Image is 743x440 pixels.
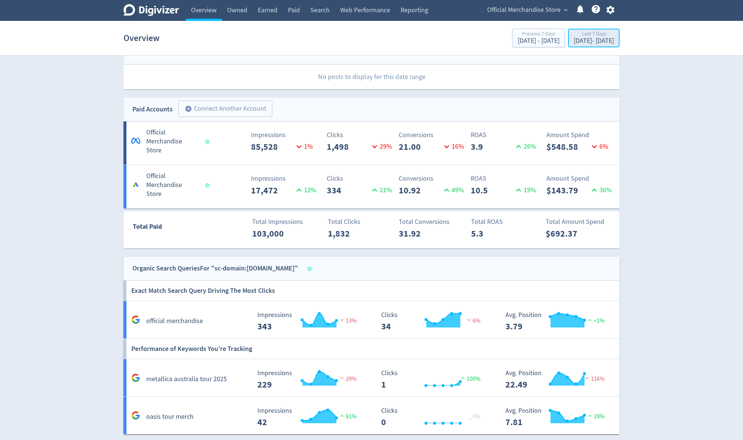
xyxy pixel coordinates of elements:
[399,174,466,184] p: Conversions
[123,121,620,165] a: *Official Merchandise StoreImpressions85,5281%Clicks1,49829%Conversions21.0016%ROAS3.926%Amount S...
[518,31,559,38] div: Previous 7 Days
[327,184,370,197] p: 334
[251,140,294,153] p: 85,528
[327,140,370,153] p: 1,498
[502,311,614,331] svg: Avg. Position 3.79
[377,311,489,331] svg: Clicks 34
[252,227,295,240] p: 103,000
[146,317,203,326] h5: official merchandise
[468,413,480,420] span: _ 0%
[502,370,614,389] svg: Avg. Position 22.49
[502,407,614,427] svg: Avg. Position 7.81
[589,185,612,195] p: 36 %
[132,263,298,274] div: Organic Search Queries For "sc-domain:[DOMAIN_NAME]"
[308,267,314,271] span: Data last synced: 27 Aug 2025, 5:02pm (AEST)
[328,217,395,227] p: Total Clicks
[546,130,614,140] p: Amount Spend
[546,174,614,184] p: Amount Spend
[514,142,536,152] p: 26 %
[442,142,464,152] p: 16 %
[471,184,514,197] p: 10.5
[583,375,605,383] span: 116%
[485,4,570,16] button: Official Merchandise Store
[586,317,605,325] span: <1%
[546,184,589,197] p: $143.79
[514,185,536,195] p: 19 %
[442,185,464,195] p: 49 %
[518,38,559,44] div: [DATE] - [DATE]
[583,375,591,381] img: negative-performance.svg
[251,174,319,184] p: Impressions
[251,184,294,197] p: 17,472
[399,130,466,140] p: Conversions
[131,373,140,382] svg: Google Analytics
[146,128,198,155] h5: Official Merchandise Store
[338,375,357,383] span: 29%
[399,184,442,197] p: 10.92
[206,140,212,144] span: Data last synced: 26 Aug 2025, 7:01pm (AEST)
[471,130,538,140] p: ROAS
[252,217,320,227] p: Total Impressions
[459,375,480,383] span: 100%
[123,165,620,208] a: Official Merchandise StoreImpressions17,47212%Clicks33421%Conversions10.9249%ROAS10.519%Amount Sp...
[399,227,442,240] p: 31.92
[338,413,346,418] img: positive-performance.svg
[124,64,620,89] p: No posts to display for this date range
[328,227,371,240] p: 1,832
[546,227,589,240] p: $692.37
[146,172,198,199] h5: Official Merchandise Store
[562,7,569,13] span: expand_more
[338,413,357,420] span: 91%
[370,185,392,195] p: 21 %
[206,183,212,187] span: Data last synced: 26 Aug 2025, 6:01pm (AEST)
[254,407,366,427] svg: Impressions 42
[178,101,272,117] button: Connect Another Account
[327,174,394,184] p: Clicks
[123,26,160,50] h1: Overview
[254,311,366,331] svg: Impressions 343
[146,375,227,384] h5: metallica australia tour 2025
[338,317,346,323] img: negative-performance.svg
[546,217,613,227] p: Total Amount Spend
[123,301,620,339] a: official merchandise Impressions 343 Impressions 343 13% Clicks 34 Clicks 34 6% Avg. Position 3.7...
[124,221,206,235] div: Total Paid
[574,31,614,38] div: Last 7 Days
[146,412,194,421] h5: oasis tour merch
[459,375,467,381] img: positive-performance.svg
[512,29,565,47] button: Previous 7 Days[DATE] - [DATE]
[131,315,140,324] svg: Google Analytics
[471,174,538,184] p: ROAS
[589,142,608,152] p: 6 %
[574,38,614,44] div: [DATE] - [DATE]
[465,317,480,325] span: 6%
[338,317,357,325] span: 13%
[123,397,620,434] a: oasis tour merch Impressions 42 Impressions 42 91% Clicks 0 Clicks 0 _ 0% Avg. Position 7.81 Avg....
[471,217,539,227] p: Total ROAS
[465,317,473,323] img: negative-performance.svg
[568,29,620,47] button: Last 7 Days[DATE]- [DATE]
[586,413,605,420] span: 28%
[471,140,514,153] p: 3.9
[251,130,319,140] p: Impressions
[370,142,392,152] p: 29 %
[123,359,620,397] a: metallica australia tour 2025 Impressions 229 Impressions 229 29% Clicks 1 Clicks 1 100% Avg. Pos...
[132,104,173,115] div: Paid Accounts
[254,370,366,389] svg: Impressions 229
[586,317,594,323] img: positive-performance.svg
[399,140,442,153] p: 21.00
[377,370,489,389] svg: Clicks 1
[546,140,589,153] p: $548.58
[399,217,466,227] p: Total Conversions
[377,407,489,427] svg: Clicks 0
[173,102,272,117] a: Connect Another Account
[327,130,394,140] p: Clicks
[471,227,514,240] p: 5.3
[185,105,192,113] span: add_circle
[131,339,252,359] h6: Performance of Keywords You're Tracking
[586,413,594,418] img: positive-performance.svg
[487,4,561,16] span: Official Merchandise Store
[338,375,346,381] img: negative-performance.svg
[131,281,275,301] h6: Exact Match Search Query Driving The Most Clicks
[131,411,140,420] svg: Google Analytics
